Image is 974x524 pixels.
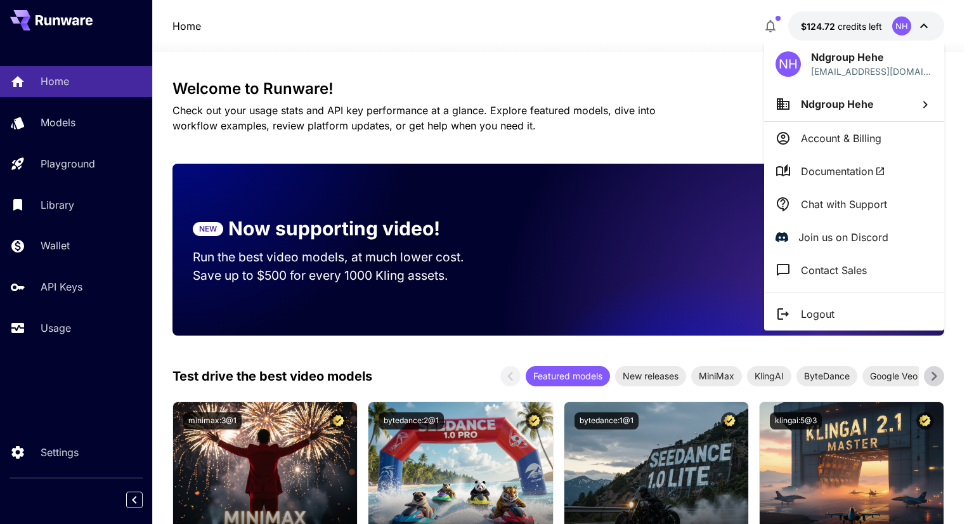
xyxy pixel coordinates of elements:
span: Documentation [801,164,885,179]
p: Contact Sales [801,263,867,278]
p: Logout [801,306,834,322]
span: Ndgroup Hehe [801,98,874,110]
p: Chat with Support [801,197,887,212]
p: Account & Billing [801,131,881,146]
button: Ndgroup Hehe [764,87,944,121]
p: Ndgroup Hehe [811,49,933,65]
p: [EMAIL_ADDRESS][DOMAIN_NAME] [811,65,933,78]
p: Join us on Discord [798,230,888,245]
div: NH [776,51,801,77]
div: runware01@ndgroupmedia.com [811,65,933,78]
